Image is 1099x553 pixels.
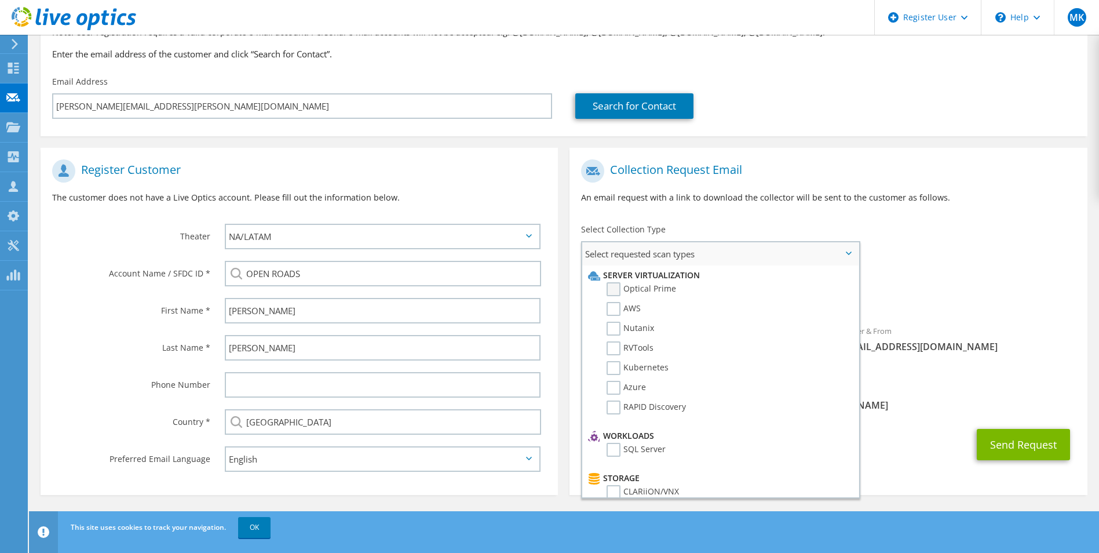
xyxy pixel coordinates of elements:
[607,443,666,457] label: SQL Server
[52,409,210,428] label: Country *
[582,242,858,265] span: Select requested scan types
[581,191,1075,204] p: An email request with a link to download the collector will be sent to the customer as follows.
[581,159,1069,183] h1: Collection Request Email
[52,446,210,465] label: Preferred Email Language
[1068,8,1086,27] span: MK
[52,48,1076,60] h3: Enter the email address of the customer and click “Search for Contact”.
[52,261,210,279] label: Account Name / SFDC ID *
[585,268,852,282] li: Server Virtualization
[607,361,669,375] label: Kubernetes
[607,401,686,414] label: RAPID Discovery
[607,485,679,499] label: CLARiiON/VNX
[569,319,828,372] div: To
[52,298,210,316] label: First Name *
[52,224,210,242] label: Theater
[585,471,852,485] li: Storage
[607,381,646,395] label: Azure
[52,372,210,391] label: Phone Number
[995,12,1006,23] svg: \n
[607,322,654,336] label: Nutanix
[840,340,1076,353] span: [EMAIL_ADDRESS][DOMAIN_NAME]
[607,341,653,355] label: RVTools
[977,429,1070,460] button: Send Request
[585,429,852,443] li: Workloads
[52,335,210,354] label: Last Name *
[607,302,641,316] label: AWS
[575,93,693,119] a: Search for Contact
[581,224,666,235] label: Select Collection Type
[569,377,1087,417] div: CC & Reply To
[71,522,226,532] span: This site uses cookies to track your navigation.
[238,517,271,538] a: OK
[569,270,1087,313] div: Requested Collections
[52,76,108,88] label: Email Address
[828,319,1087,359] div: Sender & From
[52,159,541,183] h1: Register Customer
[52,191,546,204] p: The customer does not have a Live Optics account. Please fill out the information below.
[607,282,676,296] label: Optical Prime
